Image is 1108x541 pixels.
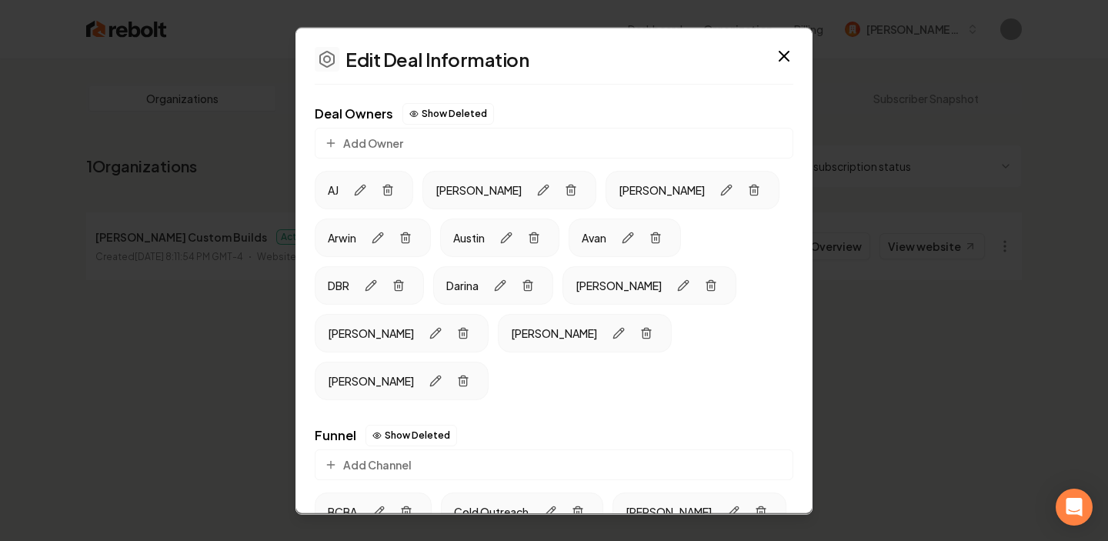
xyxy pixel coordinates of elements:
[436,182,531,197] span: [PERSON_NAME]
[328,325,423,340] span: [PERSON_NAME]
[582,229,616,245] span: Avan
[315,104,393,122] span: Deal Owners
[345,49,529,68] h2: Edit Deal Information
[576,277,671,292] span: [PERSON_NAME]
[328,277,359,292] span: DBR
[511,325,606,340] span: [PERSON_NAME]
[328,372,423,388] span: [PERSON_NAME]
[365,424,457,446] button: Show Deleted
[315,426,356,444] span: Funnel
[328,182,348,197] span: AJ
[402,102,494,124] button: Show Deleted
[328,229,365,245] span: Arwin
[446,277,488,292] span: Darina
[454,503,538,519] span: Cold Outreach
[328,503,366,519] span: BCBA
[626,503,721,519] span: [PERSON_NAME]
[315,127,793,158] button: Add Owner
[619,182,714,197] span: [PERSON_NAME]
[315,449,793,479] button: Add Channel
[453,229,494,245] span: Austin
